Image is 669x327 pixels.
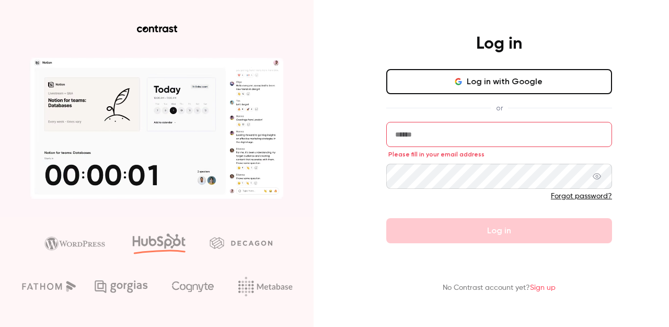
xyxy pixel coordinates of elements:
p: No Contrast account yet? [443,283,556,294]
img: decagon [210,237,272,249]
span: Please fill in your email address [388,150,485,159]
a: Sign up [530,284,556,291]
h4: Log in [476,33,522,54]
a: Forgot password? [551,193,612,200]
button: Log in with Google [386,69,612,94]
span: or [491,103,508,114]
